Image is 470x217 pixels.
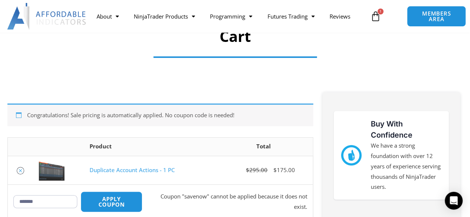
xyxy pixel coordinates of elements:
span: 1 [377,9,383,14]
span: $ [246,166,249,174]
a: MEMBERS AREA [407,6,466,27]
a: 1 [359,6,392,27]
div: Congratulations! Sale pricing is automatically applied. No coupon code is needed! [7,103,313,126]
button: Apply coupon [81,191,142,212]
a: Futures Trading [260,8,322,25]
a: Programming [202,8,260,25]
a: Duplicate Account Actions - 1 PC [90,166,175,174]
span: $ [273,166,277,174]
p: We have a strong foundation with over 12 years of experience serving thousands of NinjaTrader users. [370,141,441,192]
a: Remove Duplicate Account Actions - 1 PC from cart [17,167,24,174]
th: Product [84,138,214,156]
h3: Buy With Confidence [370,118,441,141]
bdi: 295.00 [246,166,268,174]
p: Coupon "savenow" cannot be applied because it does not exist. [148,191,307,212]
th: Total [214,138,313,156]
a: About [89,8,126,25]
bdi: 175.00 [273,166,295,174]
a: NinjaTrader Products [126,8,202,25]
nav: Menu [89,8,366,25]
div: Open Intercom Messenger [445,192,463,210]
img: mark thumbs good 43913 | Affordable Indicators – NinjaTrader [341,145,362,165]
img: LogoAI | Affordable Indicators – NinjaTrader [7,3,87,30]
img: Screenshot 2024-08-26 15414455555 | Affordable Indicators – NinjaTrader [39,160,65,181]
span: MEMBERS AREA [415,11,458,22]
a: Reviews [322,8,357,25]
